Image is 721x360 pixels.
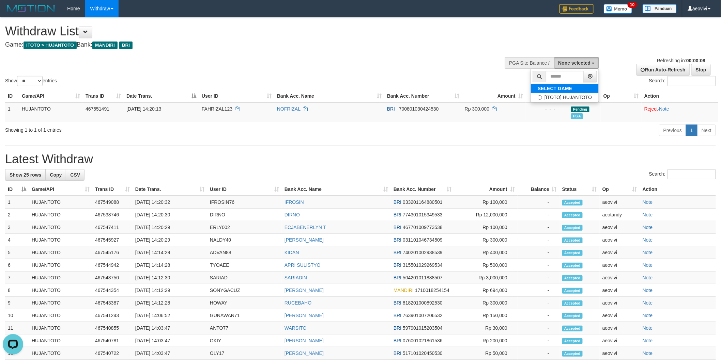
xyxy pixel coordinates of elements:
span: BRI [394,350,401,356]
td: aeovivi [600,259,640,272]
td: 467549088 [92,196,133,209]
a: SARIADIN [285,275,307,280]
td: · [642,102,718,122]
a: Show 25 rows [5,169,46,181]
td: 10 [5,309,29,322]
td: 1 [5,196,29,209]
td: HOWAY [207,297,282,309]
td: HUJANTOTO [19,102,83,122]
td: 7 [5,272,29,284]
a: [PERSON_NAME] [285,313,324,318]
td: 1 [5,102,19,122]
td: 467543750 [92,272,133,284]
a: CSV [66,169,85,181]
td: aeovivi [600,347,640,360]
td: OLY17 [207,347,282,360]
th: Op: activate to sort column ascending [600,183,640,196]
th: ID: activate to sort column descending [5,183,29,196]
th: Status: activate to sort column ascending [559,183,600,196]
td: - [518,347,559,360]
a: Note [643,262,653,268]
th: Amount: activate to sort column ascending [454,183,518,196]
th: Op: activate to sort column ascending [601,90,642,102]
span: BRI [394,325,401,331]
span: CSV [70,172,80,178]
a: Note [643,350,653,356]
th: User ID: activate to sort column ascending [199,90,274,102]
div: PGA Site Balance / [505,57,554,69]
a: Run Auto-Refresh [636,64,690,76]
td: Rp 100,000 [454,221,518,234]
td: HUJANTOTO [29,284,92,297]
span: MANDIRI [394,288,414,293]
td: Rp 500,000 [454,259,518,272]
a: 1 [686,125,697,136]
span: Accepted [562,351,583,357]
td: - [518,234,559,246]
span: Accepted [562,225,583,231]
td: [DATE] 14:12:29 [133,284,207,297]
td: Rp 150,000 [454,309,518,322]
span: BRI [394,300,401,306]
span: Accepted [562,326,583,331]
span: Copy [50,172,62,178]
label: [ITOTO] HUJANTOTO [531,93,599,102]
td: HUJANTOTO [29,322,92,334]
span: Copy 517101020450530 to clipboard [403,350,443,356]
td: HUJANTOTO [29,272,92,284]
span: BRI [387,106,395,112]
td: 467544354 [92,284,133,297]
td: 467540781 [92,334,133,347]
span: Accepted [562,212,583,218]
td: aeovivi [600,196,640,209]
span: BRI [394,199,401,205]
td: 467544942 [92,259,133,272]
td: [DATE] 14:20:32 [133,196,207,209]
td: - [518,334,559,347]
a: Note [643,338,653,343]
span: MANDIRI [92,42,118,49]
span: Accepted [562,275,583,281]
td: [DATE] 14:06:52 [133,309,207,322]
a: [PERSON_NAME] [285,288,324,293]
td: Rp 694,000 [454,284,518,297]
td: - [518,209,559,221]
td: SARIAD [207,272,282,284]
td: 467540855 [92,322,133,334]
td: 9 [5,297,29,309]
span: Accepted [562,300,583,306]
a: ECJABENERLYN T [285,225,326,230]
td: HUJANTOTO [29,259,92,272]
td: HUJANTOTO [29,334,92,347]
span: BRI [394,225,401,230]
td: DIRNO [207,209,282,221]
th: Bank Acc. Number: activate to sort column ascending [384,90,462,102]
td: 3 [5,221,29,234]
span: FAHRIZAL123 [202,106,232,112]
th: Amount: activate to sort column ascending [462,90,526,102]
a: Copy [45,169,66,181]
span: Pending [571,107,589,112]
span: Copy 700801030424530 to clipboard [399,106,439,112]
a: Note [659,106,670,112]
input: Search: [668,169,716,179]
a: Note [643,199,653,205]
td: HUJANTOTO [29,221,92,234]
td: HUJANTOTO [29,347,92,360]
span: 10 [628,2,637,8]
a: Note [643,288,653,293]
h4: Game: Bank: [5,42,474,48]
td: [DATE] 14:12:30 [133,272,207,284]
span: Show 25 rows [10,172,41,178]
span: Accepted [562,288,583,294]
td: - [518,259,559,272]
td: [DATE] 14:14:28 [133,259,207,272]
td: aeovivi [600,272,640,284]
td: aeovivi [600,246,640,259]
strong: 00:00:08 [686,58,705,63]
td: - [518,246,559,259]
a: Reject [644,106,658,112]
th: Balance: activate to sort column ascending [518,183,559,196]
a: Note [643,325,653,331]
td: [DATE] 14:03:47 [133,347,207,360]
